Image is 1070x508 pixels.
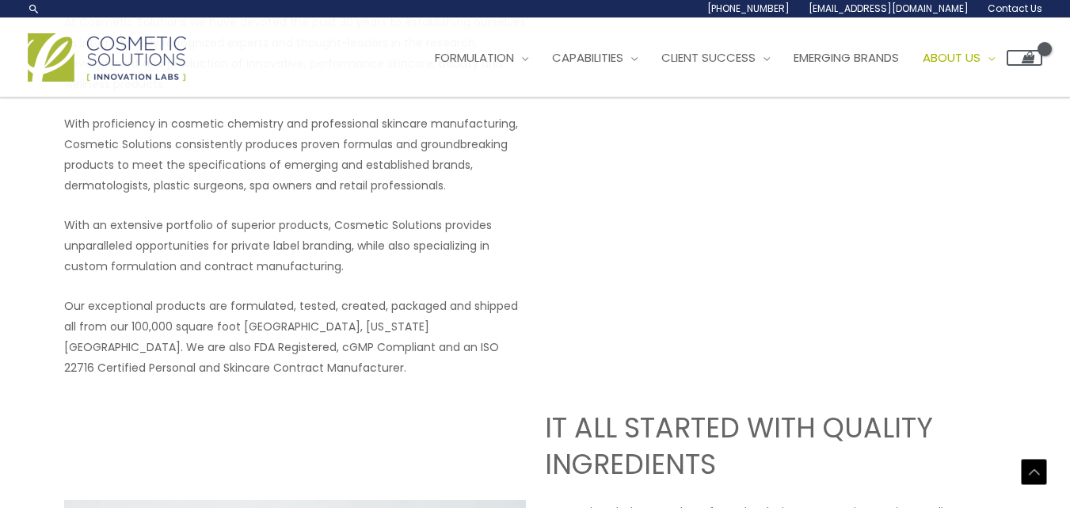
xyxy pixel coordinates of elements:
p: With proficiency in cosmetic chemistry and professional skincare manufacturing, Cosmetic Solution... [64,113,526,196]
a: Emerging Brands [782,34,911,82]
a: Search icon link [28,2,40,15]
p: With an extensive portfolio of superior products, Cosmetic Solutions provides unparalleled opport... [64,215,526,277]
img: Cosmetic Solutions Logo [28,33,186,82]
span: About Us [923,49,981,66]
h2: IT ALL STARTED WITH QUALITY INGREDIENTS [545,410,1007,482]
span: Emerging Brands [794,49,899,66]
span: [EMAIL_ADDRESS][DOMAIN_NAME] [809,2,969,15]
p: Our exceptional products are formulated, tested, created, packaged and shipped all from our 100,0... [64,296,526,378]
a: About Us [911,34,1007,82]
a: View Shopping Cart, empty [1007,50,1042,66]
a: Client Success [649,34,782,82]
nav: Site Navigation [411,34,1042,82]
span: Client Success [661,49,756,66]
span: Contact Us [988,2,1042,15]
span: Capabilities [552,49,623,66]
iframe: Get to know Cosmetic Solutions Private Label Skin Care [545,12,1007,272]
span: Formulation [435,49,514,66]
span: [PHONE_NUMBER] [707,2,790,15]
a: Formulation [423,34,540,82]
a: Capabilities [540,34,649,82]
